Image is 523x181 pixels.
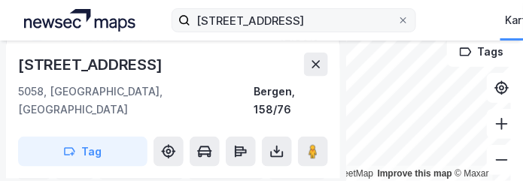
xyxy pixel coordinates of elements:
img: logo.a4113a55bc3d86da70a041830d287a7e.svg [24,9,135,32]
div: Bergen, 158/76 [254,83,328,119]
iframe: Chat Widget [448,109,523,181]
button: Tag [18,137,147,167]
a: Improve this map [378,168,452,179]
input: Søk på adresse, matrikkel, gårdeiere, leietakere eller personer [190,9,397,32]
button: Tags [447,37,517,67]
div: 5058, [GEOGRAPHIC_DATA], [GEOGRAPHIC_DATA] [18,83,254,119]
div: [STREET_ADDRESS] [18,53,166,77]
